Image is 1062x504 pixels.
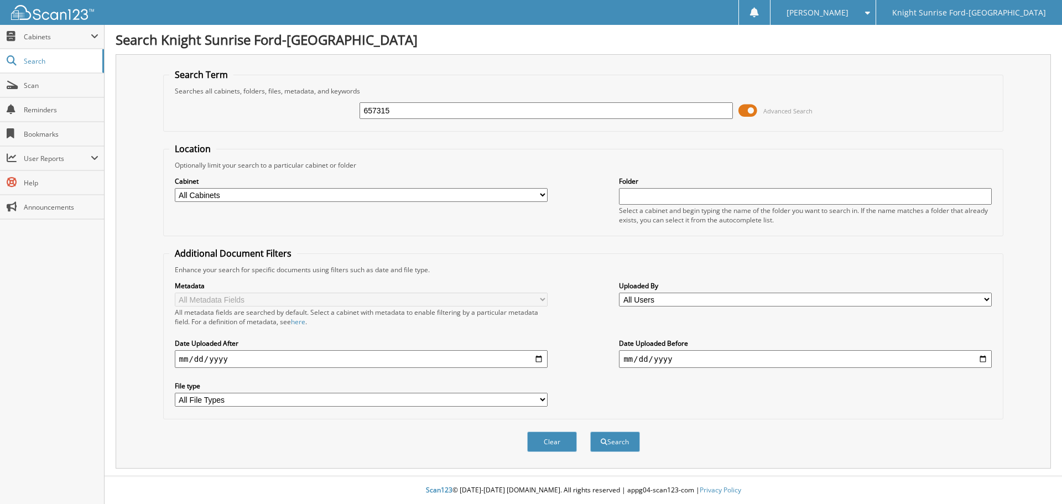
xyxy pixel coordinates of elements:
[116,30,1051,49] h1: Search Knight Sunrise Ford-[GEOGRAPHIC_DATA]
[11,5,94,20] img: scan123-logo-white.svg
[787,9,848,16] span: [PERSON_NAME]
[527,432,577,452] button: Clear
[175,281,548,290] label: Metadata
[24,32,91,41] span: Cabinets
[175,350,548,368] input: start
[24,202,98,212] span: Announcements
[105,477,1062,504] div: © [DATE]-[DATE] [DOMAIN_NAME]. All rights reserved | appg04-scan123-com |
[175,381,548,391] label: File type
[169,160,998,170] div: Optionally limit your search to a particular cabinet or folder
[24,178,98,188] span: Help
[590,432,640,452] button: Search
[24,154,91,163] span: User Reports
[169,265,998,274] div: Enhance your search for specific documents using filters such as date and file type.
[24,105,98,115] span: Reminders
[291,317,305,326] a: here
[763,107,813,115] span: Advanced Search
[175,176,548,186] label: Cabinet
[619,350,992,368] input: end
[175,308,548,326] div: All metadata fields are searched by default. Select a cabinet with metadata to enable filtering b...
[1007,451,1062,504] iframe: Chat Widget
[619,281,992,290] label: Uploaded By
[169,143,216,155] legend: Location
[892,9,1046,16] span: Knight Sunrise Ford-[GEOGRAPHIC_DATA]
[619,339,992,348] label: Date Uploaded Before
[169,86,998,96] div: Searches all cabinets, folders, files, metadata, and keywords
[169,69,233,81] legend: Search Term
[24,129,98,139] span: Bookmarks
[24,56,97,66] span: Search
[700,485,741,495] a: Privacy Policy
[619,176,992,186] label: Folder
[426,485,452,495] span: Scan123
[619,206,992,225] div: Select a cabinet and begin typing the name of the folder you want to search in. If the name match...
[169,247,297,259] legend: Additional Document Filters
[175,339,548,348] label: Date Uploaded After
[24,81,98,90] span: Scan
